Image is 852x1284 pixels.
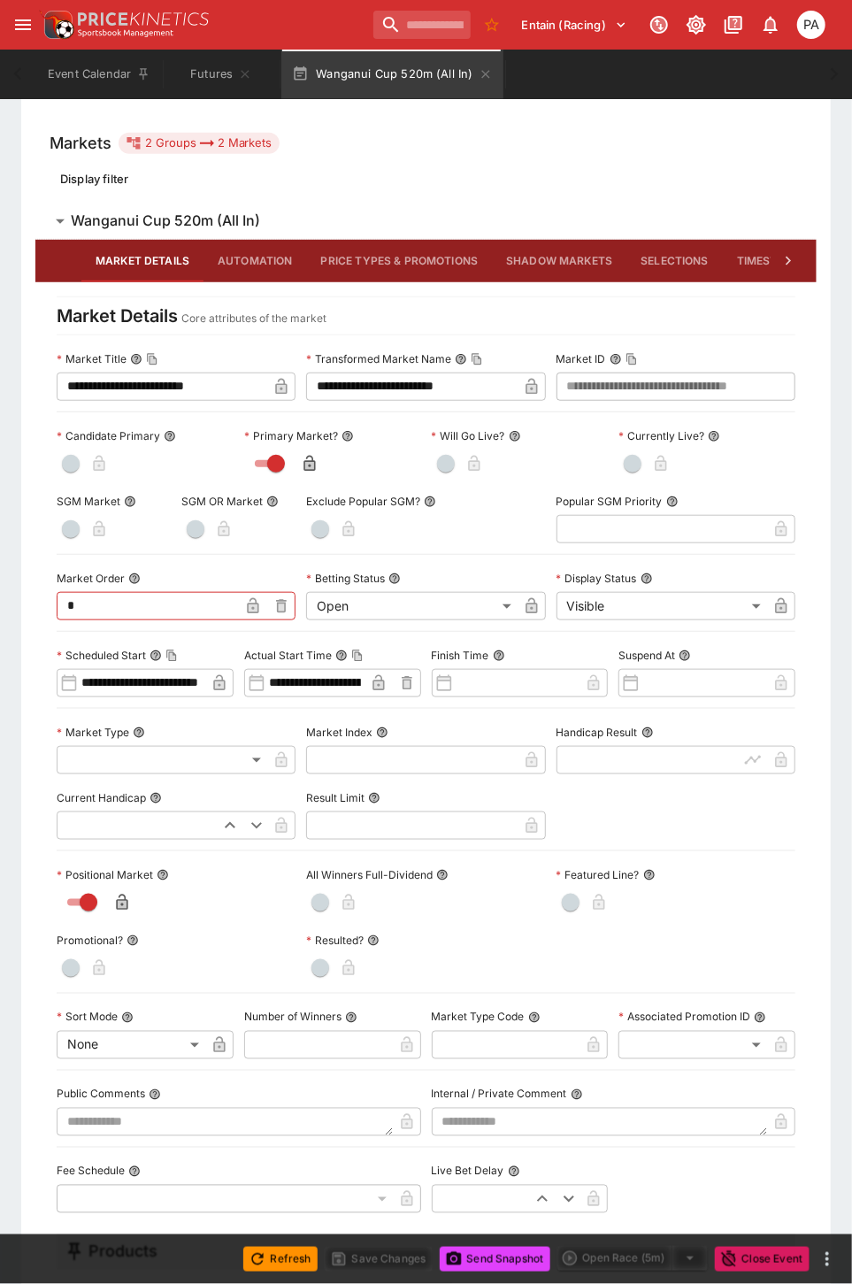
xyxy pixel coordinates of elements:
[266,496,279,508] button: SGM OR Market
[306,725,372,740] p: Market Index
[126,133,272,154] div: 2 Groups 2 Markets
[478,11,506,39] button: No Bookmarks
[626,240,723,282] button: Selections
[181,494,263,509] p: SGM OR Market
[376,727,388,739] button: Market Index
[556,571,637,586] p: Display Status
[157,869,169,881] button: Positional Market
[57,648,146,663] p: Scheduled Start
[432,1087,567,1102] p: Internal / Private Comment
[50,133,111,153] h5: Markets
[306,571,385,586] p: Betting Status
[149,1088,161,1101] button: Public Comments
[57,1164,125,1179] p: Fee Schedule
[508,1165,520,1178] button: Live Bet Delay
[128,573,141,585] button: Market Order
[57,351,127,366] p: Market Title
[618,428,704,443] p: Currently Live?
[342,430,354,442] button: Primary Market?
[165,650,178,662] button: Copy To Clipboard
[618,648,675,663] p: Suspend At
[432,1010,525,1025] p: Market Type Code
[556,867,640,882] p: Featured Line?
[351,650,364,662] button: Copy To Clipboard
[492,240,626,282] button: Shadow Markets
[528,1011,541,1024] button: Market Type Code
[281,50,503,99] button: Wanganui Cup 520m (All In)
[440,1247,550,1272] button: Send Snapshot
[432,428,505,443] p: Will Go Live?
[57,1031,205,1059] div: None
[306,592,517,620] div: Open
[81,240,203,282] button: Market Details
[244,648,332,663] p: Actual Start Time
[455,353,467,365] button: Transformed Market NameCopy To Clipboard
[641,573,653,585] button: Display Status
[436,869,449,881] button: All Winners Full-Dividend
[643,9,675,41] button: Connected to PK
[57,867,153,882] p: Positional Market
[432,1164,504,1179] p: Live Bet Delay
[150,650,162,662] button: Scheduled StartCopy To Clipboard
[680,9,712,41] button: Toggle light/dark mode
[511,11,638,39] button: Select Tenant
[335,650,348,662] button: Actual Start TimeCopy To Clipboard
[57,1010,118,1025] p: Sort Mode
[57,1087,145,1102] p: Public Comments
[71,211,260,230] h6: Wanganui Cup 520m (All In)
[643,869,656,881] button: Featured Line?
[388,573,401,585] button: Betting Status
[130,353,142,365] button: Market TitleCopy To Clipboard
[306,867,433,882] p: All Winners Full-Dividend
[128,1165,141,1178] button: Fee Schedule
[471,353,483,365] button: Copy To Clipboard
[133,727,145,739] button: Market Type
[57,790,146,805] p: Current Handicap
[181,310,326,327] p: Core attributes of the market
[718,9,749,41] button: Documentation
[556,494,663,509] p: Popular SGM Priority
[817,1249,838,1270] button: more
[7,9,39,41] button: open drawer
[306,790,365,805] p: Result Limit
[164,430,176,442] button: Candidate Primary
[57,304,178,327] h4: Market Details
[556,351,606,366] p: Market ID
[244,1010,342,1025] p: Number of Winners
[306,494,420,509] p: Exclude Popular SGM?
[373,11,471,39] input: search
[432,648,489,663] p: Finish Time
[57,725,129,740] p: Market Type
[679,650,691,662] button: Suspend At
[368,792,380,804] button: Result Limit
[715,1247,810,1272] button: Close Event
[50,165,139,193] button: Display filter
[610,353,622,365] button: Market IDCopy To Clipboard
[307,240,493,282] button: Price Types & Promotions
[150,792,162,804] button: Current Handicap
[345,1011,357,1024] button: Number of Winners
[509,430,521,442] button: Will Go Live?
[306,933,364,948] p: Resulted?
[755,9,787,41] button: Notifications
[424,496,436,508] button: Exclude Popular SGM?
[243,1247,318,1272] button: Refresh
[35,204,817,239] button: Wanganui Cup 520m (All In)
[626,353,638,365] button: Copy To Clipboard
[203,240,307,282] button: Automation
[571,1088,583,1101] button: Internal / Private Comment
[306,351,451,366] p: Transformed Market Name
[165,50,278,99] button: Futures
[37,50,161,99] button: Event Calendar
[244,428,338,443] p: Primary Market?
[78,29,173,37] img: Sportsbook Management
[556,725,638,740] p: Handicap Result
[792,5,831,44] button: Peter Addley
[57,933,123,948] p: Promotional?
[708,430,720,442] button: Currently Live?
[493,650,505,662] button: Finish Time
[39,7,74,42] img: PriceKinetics Logo
[57,428,160,443] p: Candidate Primary
[367,934,380,947] button: Resulted?
[124,496,136,508] button: SGM Market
